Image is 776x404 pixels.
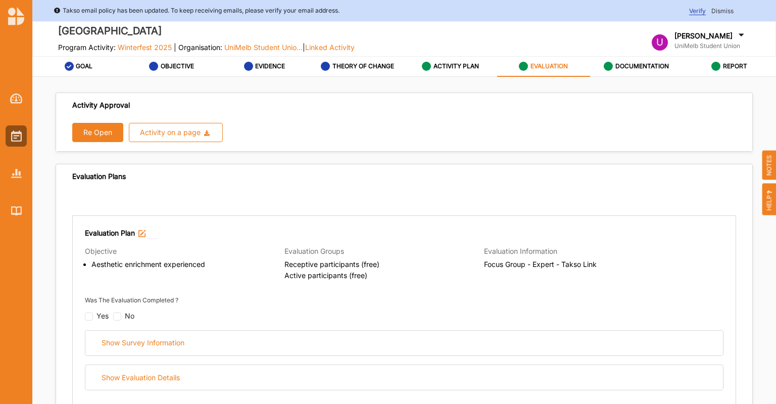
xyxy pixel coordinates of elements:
[6,200,27,221] a: Library
[85,247,117,255] span: Objective
[72,123,123,142] button: Re Open
[102,338,184,347] div: Show Survey Information
[6,163,27,184] a: Reports
[284,247,344,255] span: Evaluation Groups
[54,6,339,16] div: Takso email policy has been updated. To keep receiving emails, please verify your email address.
[76,62,92,70] label: GOAL
[615,62,669,70] label: DOCUMENTATION
[102,373,180,382] div: Show Evaluation Details
[6,88,27,109] a: Dashboard
[674,42,746,50] label: UniMelb Student Union
[224,43,303,52] span: UniMelb Student Unio...
[711,7,734,15] span: Dismiss
[284,260,484,269] span: Receptive participants (free)
[11,130,22,142] img: Activities
[58,23,355,39] label: [GEOGRAPHIC_DATA]
[652,34,668,51] div: U
[8,7,24,25] img: logo
[484,247,557,255] span: Evaluation Information
[484,260,684,269] span: Focus Group - Expert - Takso Link
[85,296,178,304] label: Was The Evaluation Completed ?
[118,43,172,52] span: Winterfest 2025
[674,31,733,40] label: [PERSON_NAME]
[530,62,568,70] label: EVALUATION
[138,230,145,237] img: icon
[129,123,223,142] button: Activity on a page
[161,62,194,70] label: OBJECTIVE
[6,125,27,147] a: Activities
[284,271,484,280] span: Active participants (free)
[72,101,130,110] span: Activity Approval
[85,228,135,238] label: Evaluation Plan
[96,311,109,321] div: Yes
[433,62,479,70] label: ACTIVITY PLAN
[125,311,134,321] div: No
[72,172,126,181] div: Evaluation Plans
[58,43,355,52] label: Program Activity: | Organisation: |
[11,206,22,215] img: Library
[255,62,285,70] label: EVIDENCE
[723,62,747,70] label: REPORT
[91,260,284,269] li: Aesthetic enrichment experienced
[11,169,22,177] img: Reports
[332,62,394,70] label: THEORY OF CHANGE
[305,43,355,52] span: Linked Activity
[140,129,201,136] div: Activity on a page
[10,94,23,104] img: Dashboard
[689,7,706,15] span: Verify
